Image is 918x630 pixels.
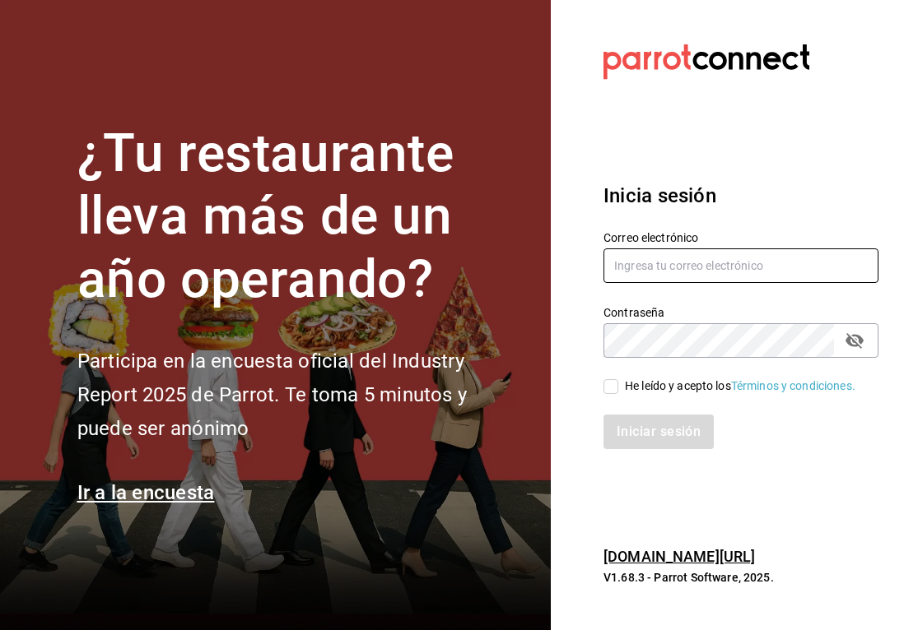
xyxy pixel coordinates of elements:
[603,181,878,211] h3: Inicia sesión
[841,327,869,354] button: passwordField
[77,481,215,504] a: Ir a la encuesta
[603,548,755,565] a: [DOMAIN_NAME][URL]
[77,123,522,312] h1: ¿Tu restaurante lleva más de un año operando?
[731,379,855,392] a: Términos y condiciones.
[603,231,878,243] label: Correo electrónico
[603,306,878,317] label: Contraseña
[625,378,855,395] div: He leído y acepto los
[603,248,878,283] input: Ingresa tu correo electrónico
[77,345,522,445] h2: Participa en la encuesta oficial del Industry Report 2025 de Parrot. Te toma 5 minutos y puede se...
[603,569,878,586] p: V1.68.3 - Parrot Software, 2025.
